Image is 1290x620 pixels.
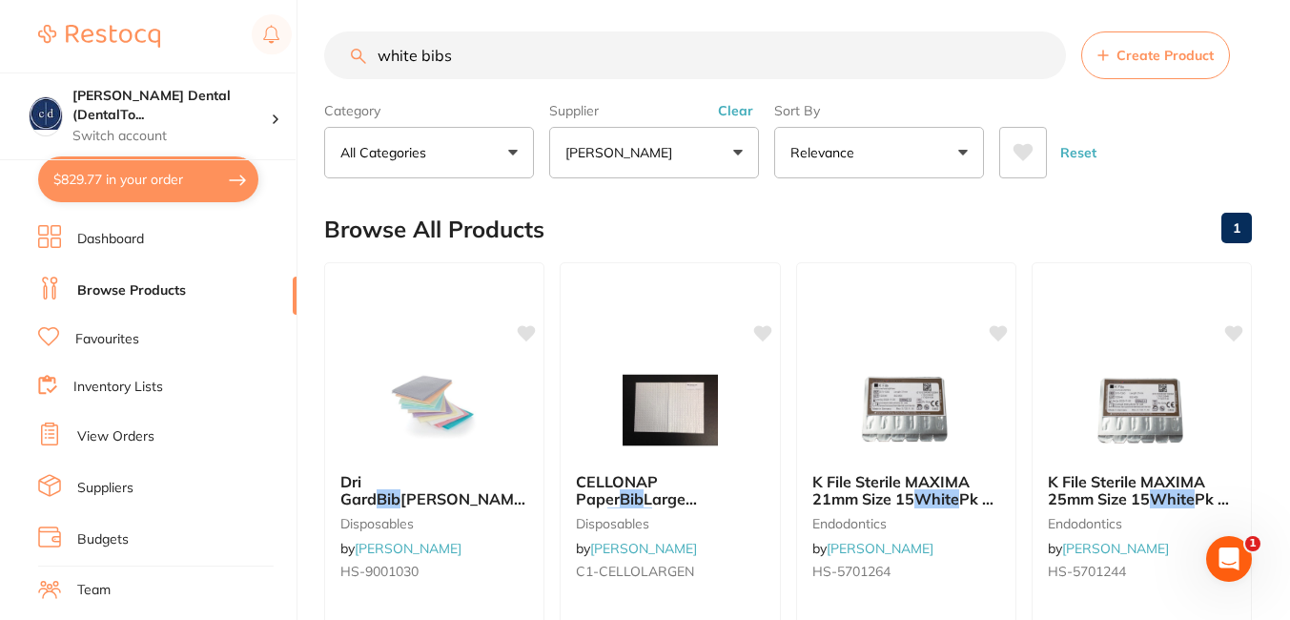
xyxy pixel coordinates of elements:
p: All Categories [340,143,434,162]
span: C1-CELLOLARGEN [576,563,694,580]
span: HS-5701244 [1048,563,1126,580]
label: Supplier [549,102,759,119]
label: Category [324,102,534,119]
button: Reset [1055,127,1102,178]
em: Bib [620,489,644,508]
span: by [812,540,933,557]
span: by [1048,540,1169,557]
a: [PERSON_NAME] [1062,540,1169,557]
label: Sort By [774,102,984,119]
a: [PERSON_NAME] [355,540,461,557]
button: Relevance [774,127,984,178]
a: Restocq Logo [38,14,160,58]
span: 1 [1245,536,1260,551]
span: K File Sterile MAXIMA 25mm Size 15 [1048,472,1205,508]
em: White [1150,489,1195,508]
small: disposables [576,516,764,531]
a: [PERSON_NAME] [827,540,933,557]
span: Pk of 6 [1048,489,1232,526]
span: 300x500mm Carton of 500 [576,507,745,544]
b: CELLONAP Paper Bib Large 4ply White 300x500mm Carton of 500 [576,473,764,508]
img: CELLONAP Paper Bib Large 4ply White 300x500mm Carton of 500 [608,362,732,458]
h2: Browse All Products [324,217,544,243]
a: View Orders [77,427,154,446]
small: disposables [340,516,528,531]
button: [PERSON_NAME] [549,127,759,178]
span: by [576,540,697,557]
span: K File Sterile MAXIMA 21mm Size 15 [812,472,970,508]
a: Inventory Lists [73,378,163,397]
b: K File Sterile MAXIMA 25mm Size 15 White Pk of 6 [1048,473,1236,508]
p: [PERSON_NAME] [565,143,680,162]
small: endodontics [812,516,1000,531]
a: Favourites [75,330,139,349]
img: Crotty Dental (DentalTown 4) [30,97,62,130]
em: White [914,489,959,508]
span: CELLONAP Paper [576,472,658,508]
p: Relevance [790,143,862,162]
span: Pk of 6 [812,489,996,526]
img: Restocq Logo [38,25,160,48]
span: HS-5701264 [812,563,891,580]
img: K File Sterile MAXIMA 25mm Size 15 White Pk of 6 [1079,362,1203,458]
img: K File Sterile MAXIMA 21mm Size 15 White Pk of 6 [844,362,968,458]
a: Dashboard [77,230,144,249]
a: Team [77,581,111,600]
small: endodontics [1048,516,1236,531]
span: Carton of 500 [340,489,624,526]
em: Bib [377,489,400,508]
a: Browse Products [77,281,186,300]
button: Clear [712,102,759,119]
a: 1 [1221,209,1252,247]
b: K File Sterile MAXIMA 21mm Size 15 White Pk of 6 [812,473,1000,508]
a: Suppliers [77,479,133,498]
em: White [607,507,652,527]
a: [PERSON_NAME] [590,540,697,557]
img: Dri Gard Bib HENRY SCHEIN White Carton of 500 [373,362,497,458]
h4: Crotty Dental (DentalTown 4) [72,87,271,124]
span: HS-9001030 [340,563,419,580]
span: Large 4ply [576,489,697,526]
iframe: Intercom live chat [1206,536,1252,582]
a: Budgets [77,530,129,549]
b: Dri Gard Bib HENRY SCHEIN White Carton of 500 [340,473,528,508]
p: Switch account [72,127,271,146]
button: $829.77 in your order [38,156,258,202]
input: Search Products [324,31,1066,79]
span: by [340,540,461,557]
button: All Categories [324,127,534,178]
span: Dri Gard [340,472,377,508]
button: Create Product [1081,31,1230,79]
span: Create Product [1116,48,1214,63]
span: [PERSON_NAME] [400,489,529,508]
